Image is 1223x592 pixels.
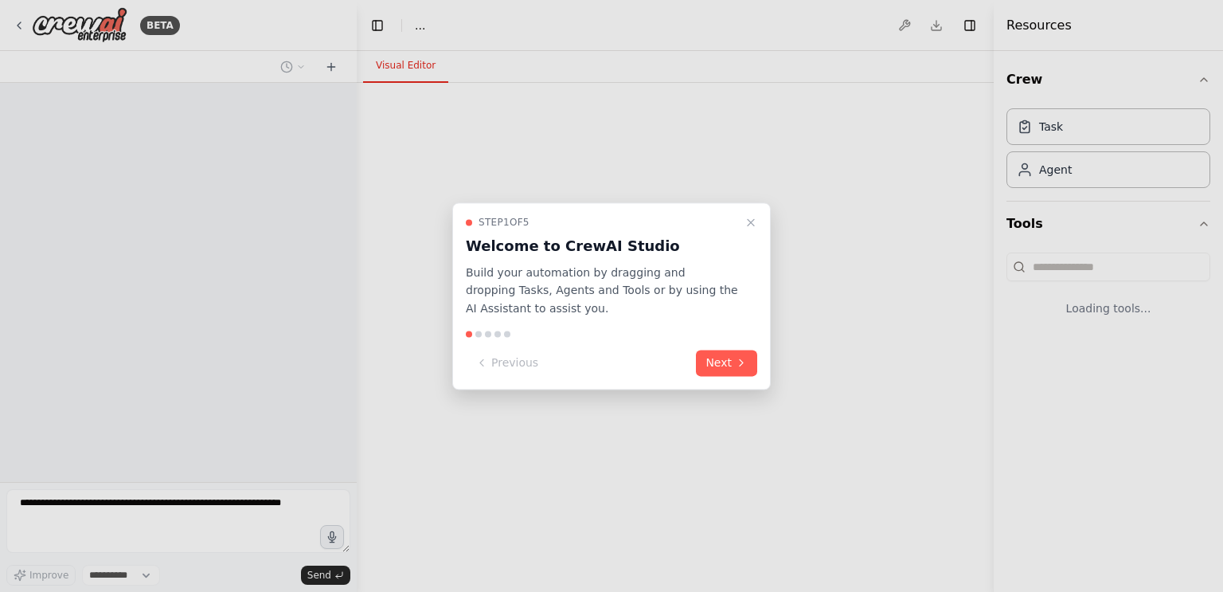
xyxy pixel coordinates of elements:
[466,235,738,257] h3: Welcome to CrewAI Studio
[366,14,389,37] button: Hide left sidebar
[696,350,757,376] button: Next
[479,216,529,229] span: Step 1 of 5
[466,264,738,318] p: Build your automation by dragging and dropping Tasks, Agents and Tools or by using the AI Assista...
[466,350,548,376] button: Previous
[741,213,760,232] button: Close walkthrough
